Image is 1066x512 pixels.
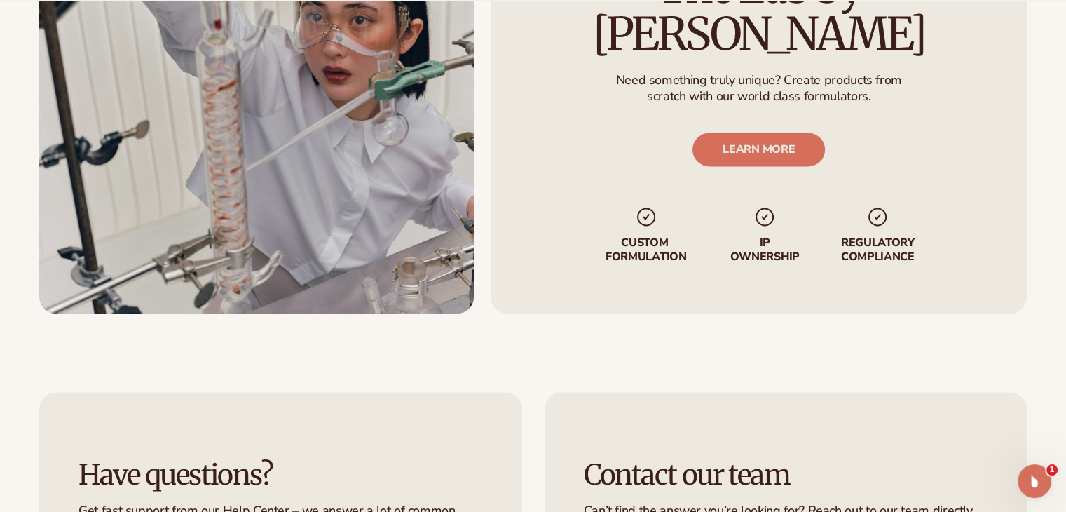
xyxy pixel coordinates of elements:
h3: Contact our team [584,459,988,490]
p: Custom formulation [602,236,690,263]
iframe: Intercom live chat [1018,464,1051,498]
span: 1 [1046,464,1058,476]
p: scratch with our world class formulators. [615,88,901,105]
img: checkmark_svg [866,206,889,228]
p: IP Ownership [729,236,800,263]
p: Need something truly unique? Create products from [615,72,901,88]
h3: Have questions? [78,459,483,490]
img: checkmark_svg [634,206,657,228]
a: LEARN MORE [692,133,825,166]
p: regulatory compliance [840,236,915,263]
img: checkmark_svg [753,206,776,228]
